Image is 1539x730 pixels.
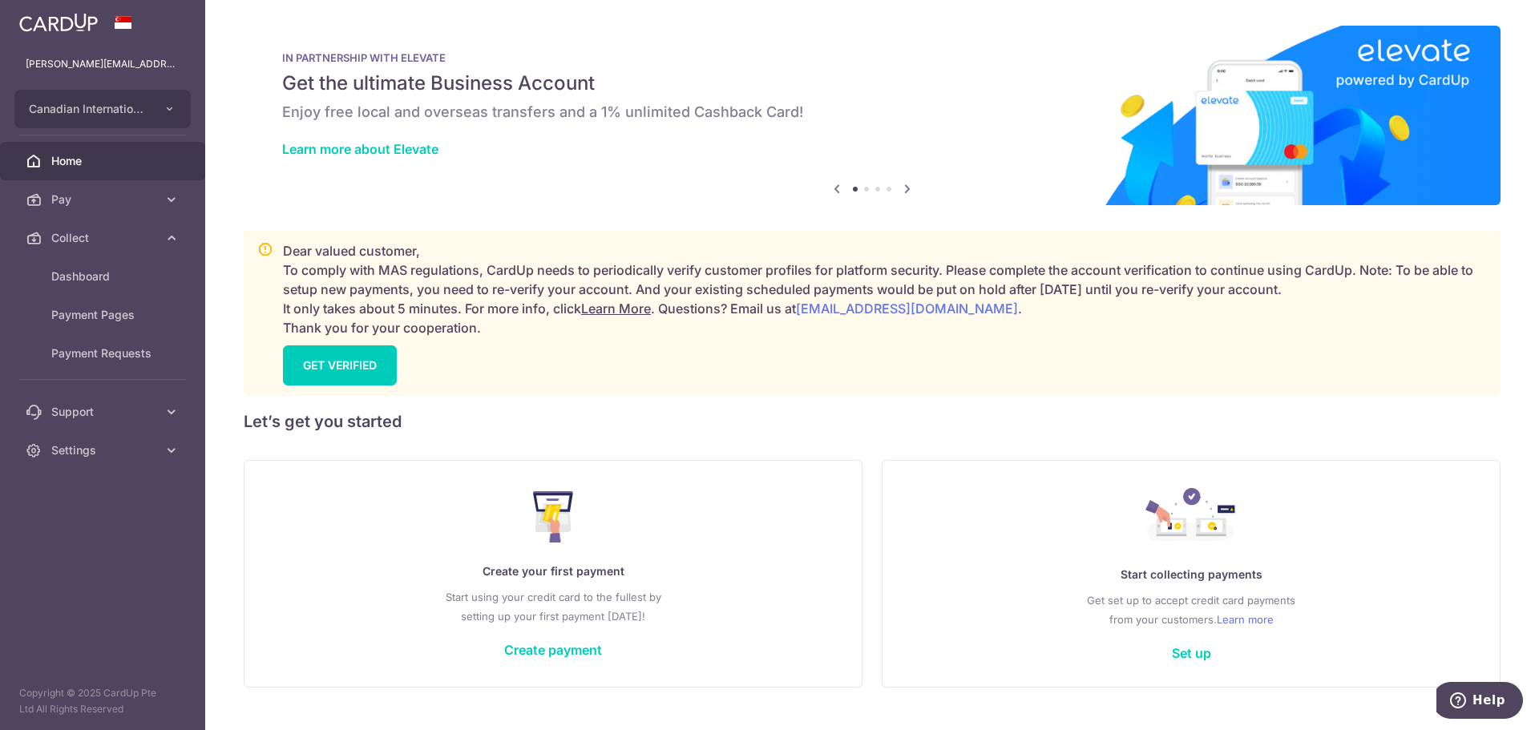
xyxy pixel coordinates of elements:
[19,13,98,32] img: CardUp
[244,409,1501,434] h5: Let’s get you started
[51,192,157,208] span: Pay
[282,71,1462,96] h5: Get the ultimate Business Account
[581,300,651,317] a: Learn More
[1145,488,1237,546] img: Collect Payment
[51,404,157,420] span: Support
[244,26,1501,205] img: Renovation banner
[26,56,180,72] p: [PERSON_NAME][EMAIL_ADDRESS][PERSON_NAME][DOMAIN_NAME]
[283,241,1487,337] p: Dear valued customer, To comply with MAS regulations, CardUp needs to periodically verify custome...
[277,562,830,581] p: Create your first payment
[915,591,1468,629] p: Get set up to accept credit card payments from your customers.
[796,300,1018,317] a: [EMAIL_ADDRESS][DOMAIN_NAME]
[283,345,397,385] a: GET VERIFIED
[51,307,157,323] span: Payment Pages
[504,642,602,658] a: Create payment
[1436,682,1523,722] iframe: Opens a widget where you can find more information
[1172,645,1211,661] a: Set up
[51,153,157,169] span: Home
[29,101,147,117] span: Canadian International School Pte Ltd
[282,103,1462,122] h6: Enjoy free local and overseas transfers and a 1% unlimited Cashback Card!
[915,565,1468,584] p: Start collecting payments
[1217,610,1274,629] a: Learn more
[51,345,157,361] span: Payment Requests
[51,230,157,246] span: Collect
[51,442,157,458] span: Settings
[51,268,157,284] span: Dashboard
[282,141,438,157] a: Learn more about Elevate
[533,491,574,542] img: Make Payment
[277,587,830,626] p: Start using your credit card to the fullest by setting up your first payment [DATE]!
[282,51,1462,64] p: IN PARTNERSHIP WITH ELEVATE
[14,90,191,128] button: Canadian International School Pte Ltd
